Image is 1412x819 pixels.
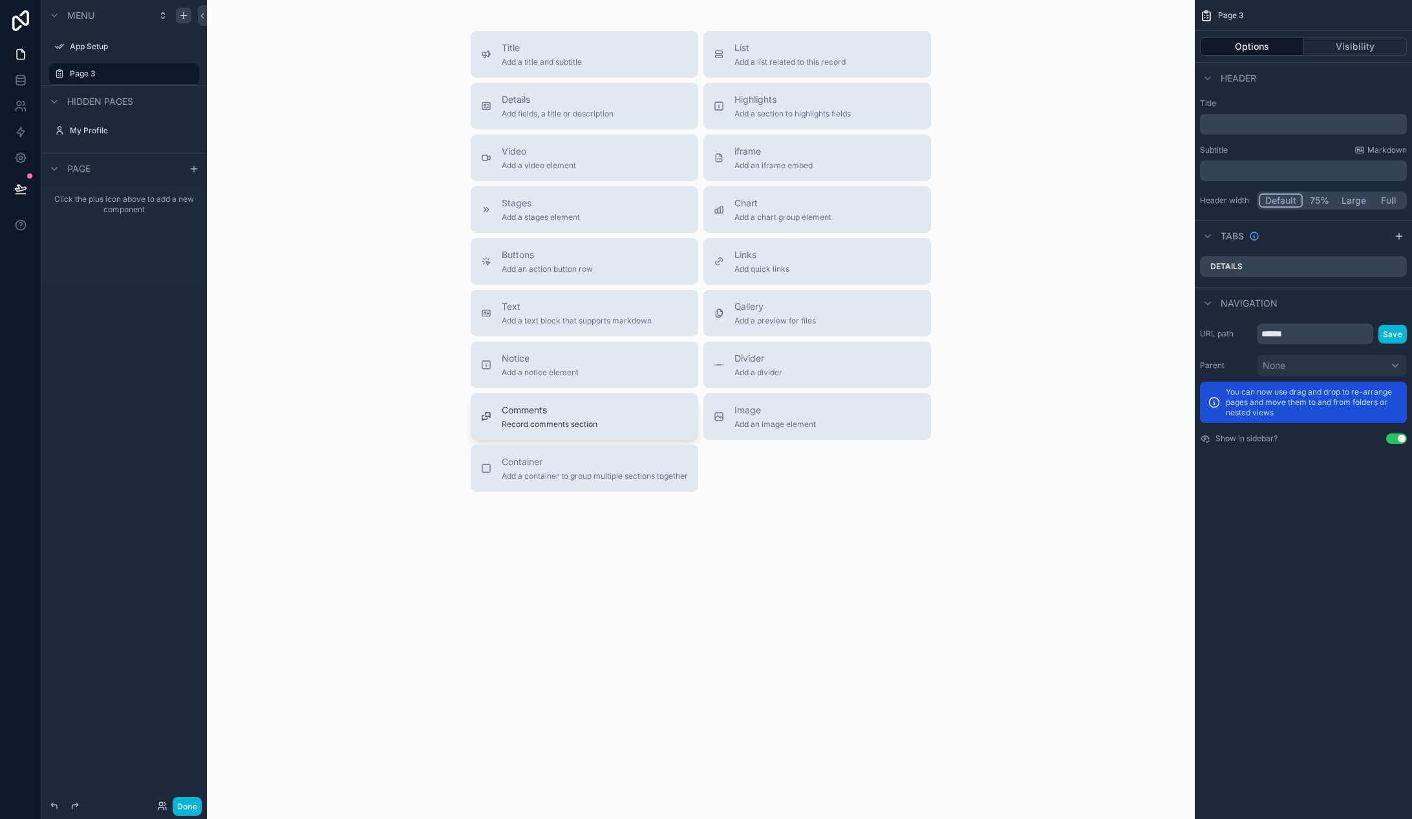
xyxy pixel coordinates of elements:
label: Details [1210,261,1243,272]
span: Page 3 [1218,10,1243,21]
button: iframeAdd an iframe embed [703,135,931,181]
button: CommentsRecord comments section [471,393,698,440]
span: Header [1221,72,1256,85]
button: VideoAdd a video element [471,135,698,181]
span: Add a container to group multiple sections together [502,471,688,481]
label: My Profile [70,126,197,136]
span: None [1263,359,1285,372]
div: scrollable content [1200,114,1407,135]
span: Chart [734,197,831,210]
span: Notice [502,352,579,365]
button: Save [1378,325,1407,344]
span: Add a text block that supports markdown [502,316,652,326]
button: StagesAdd a stages element [471,186,698,233]
span: Divider [734,352,782,365]
span: Menu [67,9,94,22]
button: TitleAdd a title and subtitle [471,31,698,78]
button: Large [1336,193,1372,208]
span: Buttons [502,248,593,261]
button: DividerAdd a divider [703,342,931,388]
span: Add a list related to this record [734,57,846,67]
span: Record comments section [502,419,597,430]
span: Hidden pages [67,95,133,108]
button: DetailsAdd fields, a title or description [471,83,698,129]
div: scrollable content [41,184,207,225]
span: Title [502,41,582,54]
span: Add a divider [734,367,782,378]
label: Show in sidebar? [1215,433,1278,444]
button: ListAdd a list related to this record [703,31,931,78]
label: App Setup [70,41,197,52]
span: Add a section to highlights fields [734,109,851,119]
span: Add an image element [734,419,816,430]
span: Image [734,404,816,417]
div: Click the plus icon above to add a new component [41,184,207,225]
span: Links [734,248,789,261]
span: Video [502,145,576,158]
span: Add a title and subtitle [502,57,582,67]
span: Tabs [1221,230,1244,243]
button: HighlightsAdd a section to highlights fields [703,83,931,129]
div: scrollable content [1200,160,1407,181]
label: Parent [1200,360,1252,371]
span: Stages [502,197,580,210]
span: iframe [734,145,813,158]
button: ImageAdd an image element [703,393,931,440]
button: Done [173,797,202,816]
p: You can now use drag and drop to re-arrange pages and move them to and from folders or nested views [1226,387,1399,418]
span: Add a notice element [502,367,579,378]
span: Comments [502,404,597,417]
span: Add an iframe embed [734,160,813,171]
button: 75% [1303,193,1336,208]
button: Default [1259,193,1303,208]
button: Full [1372,193,1405,208]
button: NoticeAdd a notice element [471,342,698,388]
span: Markdown [1367,145,1407,155]
label: Page 3 [70,69,191,79]
label: Subtitle [1200,145,1228,155]
span: Gallery [734,300,816,313]
span: Details [502,93,614,106]
span: Add fields, a title or description [502,109,614,119]
button: ContainerAdd a container to group multiple sections together [471,445,698,492]
span: Add a chart group element [734,212,831,223]
button: ButtonsAdd an action button row [471,238,698,285]
button: LinksAdd quick links [703,238,931,285]
a: Markdown [1354,145,1407,155]
button: ChartAdd a chart group element [703,186,931,233]
button: Visibility [1304,38,1407,56]
label: URL path [1200,329,1252,339]
label: Title [1200,98,1407,109]
span: Add a preview for files [734,316,816,326]
span: Highlights [734,93,851,106]
span: Add an action button row [502,264,593,274]
span: Page [67,162,91,175]
span: List [734,41,846,54]
button: Options [1200,38,1304,56]
span: Add quick links [734,264,789,274]
label: Header width [1200,195,1252,206]
span: Add a stages element [502,212,580,223]
span: Container [502,455,688,468]
span: Add a video element [502,160,576,171]
button: None [1257,355,1407,377]
button: GalleryAdd a preview for files [703,290,931,336]
button: TextAdd a text block that supports markdown [471,290,698,336]
span: Text [502,300,652,313]
span: Navigation [1221,297,1278,310]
